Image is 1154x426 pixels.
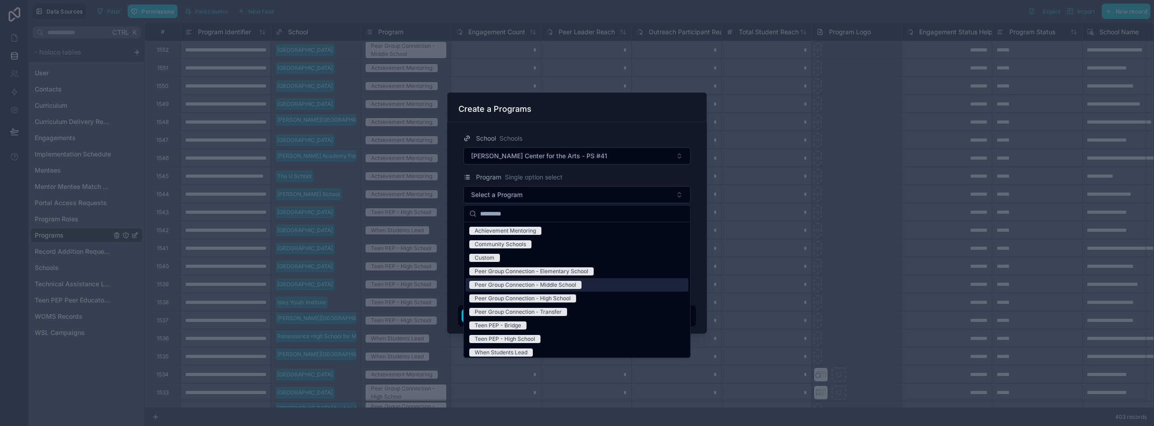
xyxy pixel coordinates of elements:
[463,186,691,203] button: Select Button
[505,173,563,182] span: Single option select
[464,222,690,357] div: Suggestions
[475,254,495,262] div: Custom
[476,134,496,143] span: School
[475,308,562,316] div: Peer Group Connection - Transfer
[475,227,536,235] div: Achievement Mentoring
[475,335,535,343] div: Teen PEP - High School
[471,190,522,199] span: Select a Program
[475,348,527,357] div: When Students Lead
[476,173,501,182] span: Program
[463,147,691,165] button: Select Button
[475,294,571,302] div: Peer Group Connection - High School
[499,134,522,143] span: Schools
[475,240,526,248] div: Community Schools
[458,104,531,115] h3: Create a Programs
[475,321,521,330] div: Teen PEP - Bridge
[475,281,576,289] div: Peer Group Connection - Middle School
[471,151,607,160] span: [PERSON_NAME] Center for the Arts - PS #41
[475,267,588,275] div: Peer Group Connection - Elementary School
[462,309,489,323] button: Save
